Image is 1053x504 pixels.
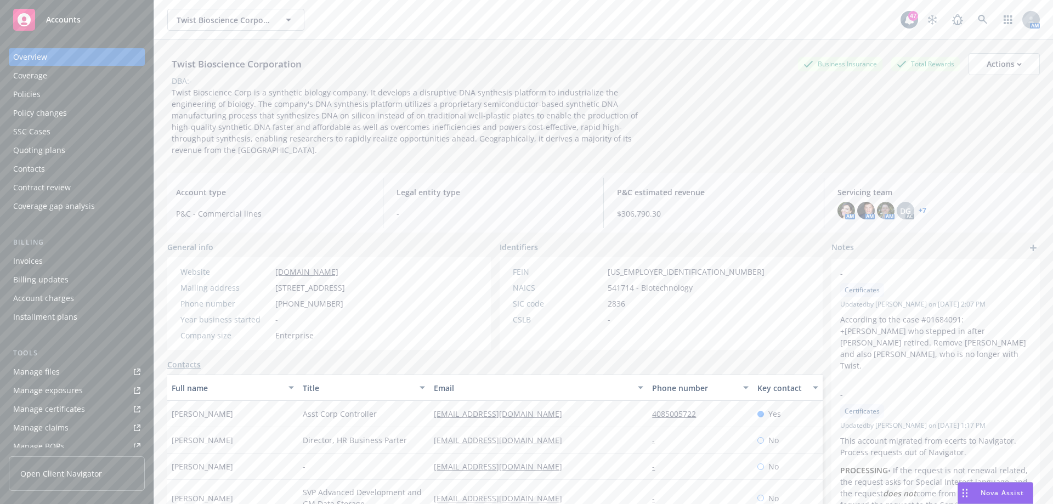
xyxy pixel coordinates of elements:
[648,375,752,401] button: Phone number
[840,314,1031,371] p: According to the case #01684091: +[PERSON_NAME] who stepped in after [PERSON_NAME] retired. Remov...
[652,493,664,503] a: -
[513,298,603,309] div: SIC code
[837,186,1031,198] span: Servicing team
[13,290,74,307] div: Account charges
[167,9,304,31] button: Twist Bioscience Corporation
[9,179,145,196] a: Contract review
[13,271,69,288] div: Billing updates
[13,67,47,84] div: Coverage
[13,123,50,140] div: SSC Cases
[167,57,306,71] div: Twist Bioscience Corporation
[13,252,43,270] div: Invoices
[883,488,916,499] em: does not
[919,207,926,214] a: +7
[9,348,145,359] div: Tools
[9,419,145,437] a: Manage claims
[397,186,590,198] span: Legal entity type
[9,67,145,84] a: Coverage
[9,400,145,418] a: Manage certificates
[13,438,65,455] div: Manage BORs
[397,208,590,219] span: -
[172,87,640,155] span: Twist Bioscience Corp is a synthetic biology company. It develops a disruptive DNA synthesis plat...
[757,382,806,394] div: Key contact
[180,266,271,278] div: Website
[908,11,918,21] div: 47
[13,86,41,103] div: Policies
[13,141,65,159] div: Quoting plans
[13,48,47,66] div: Overview
[1027,241,1040,254] a: add
[608,282,693,293] span: 541714 - Biotechnology
[298,375,429,401] button: Title
[303,434,407,446] span: Director, HR Business Parter
[608,314,610,325] span: -
[9,104,145,122] a: Policy changes
[13,179,71,196] div: Contract review
[275,267,338,277] a: [DOMAIN_NAME]
[840,389,1003,400] span: -
[753,375,823,401] button: Key contact
[981,488,1024,497] span: Nova Assist
[768,434,779,446] span: No
[652,435,664,445] a: -
[987,54,1022,75] div: Actions
[13,382,83,399] div: Manage exposures
[434,435,571,445] a: [EMAIL_ADDRESS][DOMAIN_NAME]
[947,9,969,31] a: Report a Bug
[13,197,95,215] div: Coverage gap analysis
[172,382,282,394] div: Full name
[172,408,233,420] span: [PERSON_NAME]
[500,241,538,253] span: Identifiers
[652,382,736,394] div: Phone number
[9,141,145,159] a: Quoting plans
[434,493,571,503] a: [EMAIL_ADDRESS][DOMAIN_NAME]
[172,492,233,504] span: [PERSON_NAME]
[877,202,895,219] img: photo
[9,382,145,399] a: Manage exposures
[9,123,145,140] a: SSC Cases
[768,461,779,472] span: No
[172,461,233,472] span: [PERSON_NAME]
[840,435,1031,458] p: This account migrated from ecerts to Navigator. Process requests out of Navigator.
[958,482,1033,504] button: Nova Assist
[180,314,271,325] div: Year business started
[9,197,145,215] a: Coverage gap analysis
[176,186,370,198] span: Account type
[9,252,145,270] a: Invoices
[845,406,880,416] span: Certificates
[275,282,345,293] span: [STREET_ADDRESS]
[969,53,1040,75] button: Actions
[13,160,45,178] div: Contacts
[13,419,69,437] div: Manage claims
[857,202,875,219] img: photo
[9,290,145,307] a: Account charges
[180,282,271,293] div: Mailing address
[513,314,603,325] div: CSLB
[958,483,972,503] div: Drag to move
[9,48,145,66] a: Overview
[840,268,1003,279] span: -
[303,461,305,472] span: -
[997,9,1019,31] a: Switch app
[652,409,705,419] a: 4085005722
[176,208,370,219] span: P&C - Commercial lines
[840,421,1031,431] span: Updated by [PERSON_NAME] on [DATE] 1:17 PM
[9,363,145,381] a: Manage files
[617,208,811,219] span: $306,790.30
[303,408,377,420] span: Asst Corp Controller
[9,86,145,103] a: Policies
[9,160,145,178] a: Contacts
[840,465,888,475] strong: PROCESSING
[20,468,102,479] span: Open Client Navigator
[513,266,603,278] div: FEIN
[167,359,201,370] a: Contacts
[921,9,943,31] a: Stop snowing
[172,75,192,87] div: DBA: -
[608,298,625,309] span: 2836
[46,15,81,24] span: Accounts
[831,259,1040,380] div: -CertificatesUpdatedby [PERSON_NAME] on [DATE] 2:07 PMAccording to the case #01684091: +[PERSON_N...
[13,400,85,418] div: Manage certificates
[180,298,271,309] div: Phone number
[429,375,648,401] button: Email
